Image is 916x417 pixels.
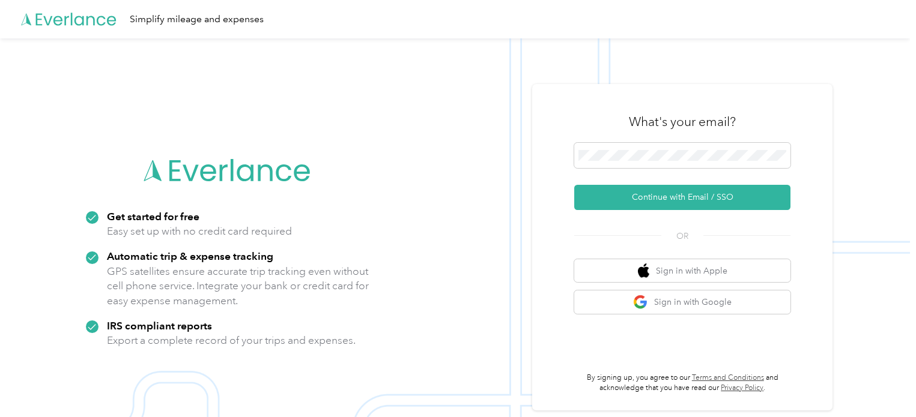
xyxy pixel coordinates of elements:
[633,295,648,310] img: google logo
[107,250,273,262] strong: Automatic trip & expense tracking
[721,383,763,392] a: Privacy Policy
[638,263,650,278] img: apple logo
[574,185,790,210] button: Continue with Email / SSO
[574,259,790,283] button: apple logoSign in with Apple
[107,333,356,348] p: Export a complete record of your trips and expenses.
[629,113,736,130] h3: What's your email?
[130,12,264,27] div: Simplify mileage and expenses
[574,373,790,394] p: By signing up, you agree to our and acknowledge that you have read our .
[107,210,199,223] strong: Get started for free
[107,319,212,332] strong: IRS compliant reports
[661,230,703,242] span: OR
[107,224,292,239] p: Easy set up with no credit card required
[574,290,790,314] button: google logoSign in with Google
[692,373,764,382] a: Terms and Conditions
[107,264,369,308] p: GPS satellites ensure accurate trip tracking even without cell phone service. Integrate your bank...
